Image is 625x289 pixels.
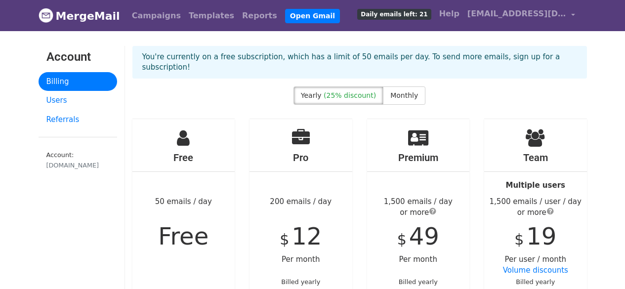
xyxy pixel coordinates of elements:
[46,50,109,64] h3: Account
[46,151,109,170] small: Account:
[399,278,438,286] small: Billed yearly
[158,222,208,250] span: Free
[142,52,577,73] p: You're currently on a free subscription, which has a limit of 50 emails per day. To send more ema...
[281,278,320,286] small: Billed yearly
[503,266,568,275] a: Volume discounts
[39,72,117,91] a: Billing
[39,110,117,129] a: Referrals
[514,231,524,248] span: $
[46,161,109,170] div: [DOMAIN_NAME]
[467,8,566,20] span: [EMAIL_ADDRESS][DOMAIN_NAME]
[353,4,435,24] a: Daily emails left: 21
[397,231,407,248] span: $
[324,91,376,99] span: (25% discount)
[463,4,579,27] a: [EMAIL_ADDRESS][DOMAIN_NAME]
[357,9,431,20] span: Daily emails left: 21
[435,4,463,24] a: Help
[390,91,418,99] span: Monthly
[301,91,322,99] span: Yearly
[409,222,439,250] span: 49
[250,152,352,164] h4: Pro
[367,196,470,218] div: 1,500 emails / day or more
[367,152,470,164] h4: Premium
[39,8,53,23] img: MergeMail logo
[484,196,587,218] div: 1,500 emails / user / day or more
[280,231,289,248] span: $
[484,152,587,164] h4: Team
[506,181,565,190] strong: Multiple users
[39,5,120,26] a: MergeMail
[526,222,556,250] span: 19
[128,6,185,26] a: Campaigns
[516,278,555,286] small: Billed yearly
[39,91,117,110] a: Users
[292,222,322,250] span: 12
[285,9,340,23] a: Open Gmail
[238,6,281,26] a: Reports
[185,6,238,26] a: Templates
[132,152,235,164] h4: Free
